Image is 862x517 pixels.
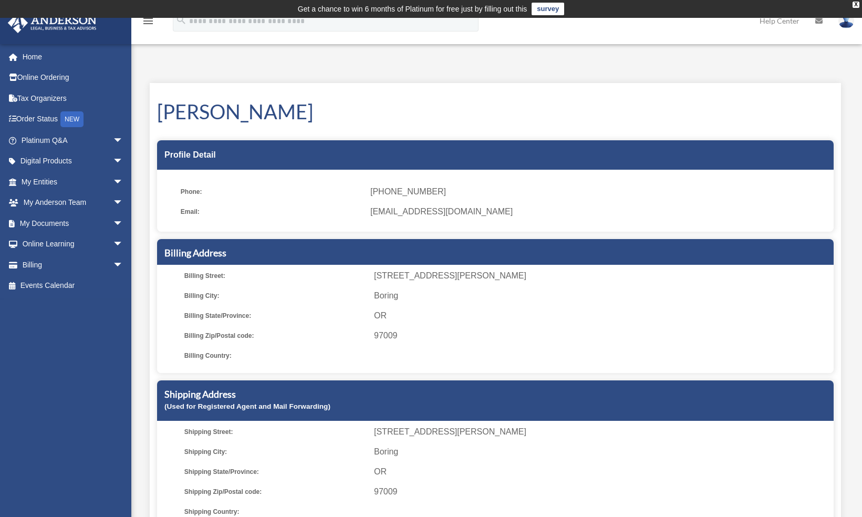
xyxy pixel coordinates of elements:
a: Events Calendar [7,275,139,296]
a: survey [532,3,564,15]
h1: [PERSON_NAME] [157,98,834,126]
a: Billingarrow_drop_down [7,254,139,275]
i: menu [142,15,154,27]
span: [STREET_ADDRESS][PERSON_NAME] [374,425,830,439]
span: Email: [181,204,363,219]
span: Phone: [181,184,363,199]
span: [EMAIL_ADDRESS][DOMAIN_NAME] [370,204,826,219]
span: Billing Zip/Postal code: [184,328,367,343]
span: Shipping State/Province: [184,464,367,479]
span: 97009 [374,328,830,343]
a: Platinum Q&Aarrow_drop_down [7,130,139,151]
span: [STREET_ADDRESS][PERSON_NAME] [374,268,830,283]
span: [PHONE_NUMBER] [370,184,826,199]
a: My Documentsarrow_drop_down [7,213,139,234]
span: Boring [374,444,830,459]
a: Digital Productsarrow_drop_down [7,151,139,172]
a: Home [7,46,139,67]
a: menu [142,18,154,27]
span: arrow_drop_down [113,234,134,255]
div: Get a chance to win 6 months of Platinum for free just by filling out this [298,3,527,15]
i: search [175,14,187,26]
h5: Billing Address [164,246,826,260]
div: close [853,2,859,8]
div: Profile Detail [157,140,834,170]
span: Billing State/Province: [184,308,367,323]
a: Online Learningarrow_drop_down [7,234,139,255]
a: Online Ordering [7,67,139,88]
span: arrow_drop_down [113,254,134,276]
span: arrow_drop_down [113,130,134,151]
span: OR [374,464,830,479]
a: Tax Organizers [7,88,139,109]
span: Billing City: [184,288,367,303]
span: Boring [374,288,830,303]
img: Anderson Advisors Platinum Portal [5,13,100,33]
small: (Used for Registered Agent and Mail Forwarding) [164,402,330,410]
div: NEW [60,111,84,127]
a: Order StatusNEW [7,109,139,130]
a: My Entitiesarrow_drop_down [7,171,139,192]
span: Billing Country: [184,348,367,363]
span: arrow_drop_down [113,151,134,172]
span: Shipping Zip/Postal code: [184,484,367,499]
span: arrow_drop_down [113,213,134,234]
span: Shipping Street: [184,425,367,439]
span: 97009 [374,484,830,499]
span: arrow_drop_down [113,171,134,193]
span: arrow_drop_down [113,192,134,214]
span: OR [374,308,830,323]
span: Billing Street: [184,268,367,283]
span: Shipping City: [184,444,367,459]
h5: Shipping Address [164,388,826,401]
a: My Anderson Teamarrow_drop_down [7,192,139,213]
img: User Pic [838,13,854,28]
